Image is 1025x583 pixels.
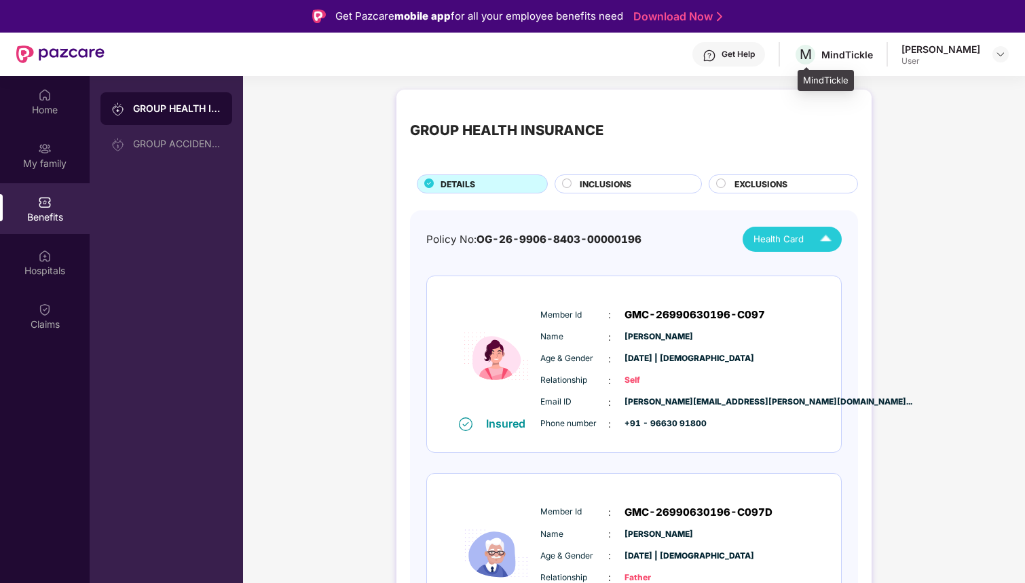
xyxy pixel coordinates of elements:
[608,417,611,432] span: :
[608,395,611,410] span: :
[441,178,475,191] span: DETAILS
[814,227,838,251] img: Icuh8uwCUCF+XjCZyLQsAKiDCM9HiE6CMYmKQaPGkZKaA32CAAACiQcFBJY0IsAAAAASUVORK5CYII=
[394,10,451,22] strong: mobile app
[625,396,692,409] span: [PERSON_NAME][EMAIL_ADDRESS][PERSON_NAME][DOMAIN_NAME]...
[580,178,631,191] span: INCLUSIONS
[540,374,608,387] span: Relationship
[901,43,980,56] div: [PERSON_NAME]
[734,178,787,191] span: EXCLUSIONS
[540,352,608,365] span: Age & Gender
[722,49,755,60] div: Get Help
[312,10,326,23] img: Logo
[633,10,718,24] a: Download Now
[625,331,692,343] span: [PERSON_NAME]
[540,417,608,430] span: Phone number
[111,102,125,116] img: svg+xml;base64,PHN2ZyB3aWR0aD0iMjAiIGhlaWdodD0iMjAiIHZpZXdCb3g9IjAgMCAyMCAyMCIgZmlsbD0ibm9uZSIgeG...
[459,417,472,431] img: svg+xml;base64,PHN2ZyB4bWxucz0iaHR0cDovL3d3dy53My5vcmcvMjAwMC9zdmciIHdpZHRoPSIxNiIgaGVpZ2h0PSIxNi...
[608,373,611,388] span: :
[540,506,608,519] span: Member Id
[608,307,611,322] span: :
[455,297,537,416] img: icon
[133,102,221,115] div: GROUP HEALTH INSURANCE
[608,505,611,520] span: :
[717,10,722,24] img: Stroke
[16,45,105,63] img: New Pazcare Logo
[800,46,812,62] span: M
[625,504,772,521] span: GMC-26990630196-C097D
[540,331,608,343] span: Name
[540,528,608,541] span: Name
[798,70,854,92] div: MindTickle
[743,227,842,252] button: Health Card
[608,352,611,366] span: :
[625,352,692,365] span: [DATE] | [DEMOGRAPHIC_DATA]
[38,303,52,316] img: svg+xml;base64,PHN2ZyBpZD0iQ2xhaW0iIHhtbG5zPSJodHRwOi8vd3d3LnczLm9yZy8yMDAwL3N2ZyIgd2lkdGg9IjIwIi...
[703,49,716,62] img: svg+xml;base64,PHN2ZyBpZD0iSGVscC0zMngzMiIgeG1sbnM9Imh0dHA6Ly93d3cudzMub3JnLzIwMDAvc3ZnIiB3aWR0aD...
[625,550,692,563] span: [DATE] | [DEMOGRAPHIC_DATA]
[821,48,873,61] div: MindTickle
[410,119,603,141] div: GROUP HEALTH INSURANCE
[540,550,608,563] span: Age & Gender
[111,138,125,151] img: svg+xml;base64,PHN2ZyB3aWR0aD0iMjAiIGhlaWdodD0iMjAiIHZpZXdCb3g9IjAgMCAyMCAyMCIgZmlsbD0ibm9uZSIgeG...
[608,527,611,542] span: :
[540,396,608,409] span: Email ID
[625,374,692,387] span: Self
[540,309,608,322] span: Member Id
[477,233,641,246] span: OG-26-9906-8403-00000196
[38,142,52,155] img: svg+xml;base64,PHN2ZyB3aWR0aD0iMjAiIGhlaWdodD0iMjAiIHZpZXdCb3g9IjAgMCAyMCAyMCIgZmlsbD0ibm9uZSIgeG...
[901,56,980,67] div: User
[625,417,692,430] span: +91 - 96630 91800
[753,232,804,246] span: Health Card
[486,417,534,430] div: Insured
[38,195,52,209] img: svg+xml;base64,PHN2ZyBpZD0iQmVuZWZpdHMiIHhtbG5zPSJodHRwOi8vd3d3LnczLm9yZy8yMDAwL3N2ZyIgd2lkdGg9Ij...
[38,249,52,263] img: svg+xml;base64,PHN2ZyBpZD0iSG9zcGl0YWxzIiB4bWxucz0iaHR0cDovL3d3dy53My5vcmcvMjAwMC9zdmciIHdpZHRoPS...
[995,49,1006,60] img: svg+xml;base64,PHN2ZyBpZD0iRHJvcGRvd24tMzJ4MzIiIHhtbG5zPSJodHRwOi8vd3d3LnczLm9yZy8yMDAwL3N2ZyIgd2...
[625,307,765,323] span: GMC-26990630196-C097
[335,8,623,24] div: Get Pazcare for all your employee benefits need
[608,548,611,563] span: :
[426,231,641,248] div: Policy No:
[625,528,692,541] span: [PERSON_NAME]
[133,138,221,149] div: GROUP ACCIDENTAL INSURANCE
[38,88,52,102] img: svg+xml;base64,PHN2ZyBpZD0iSG9tZSIgeG1sbnM9Imh0dHA6Ly93d3cudzMub3JnLzIwMDAvc3ZnIiB3aWR0aD0iMjAiIG...
[608,330,611,345] span: :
